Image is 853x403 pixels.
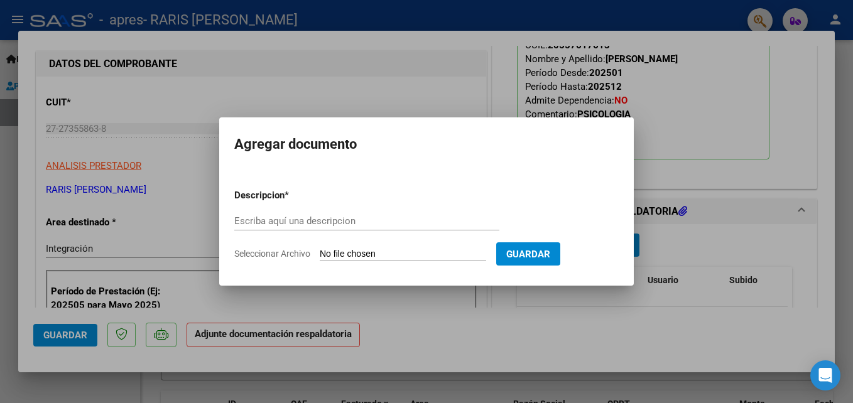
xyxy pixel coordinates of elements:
[506,249,550,260] span: Guardar
[234,249,310,259] span: Seleccionar Archivo
[234,188,350,203] p: Descripcion
[234,132,619,156] h2: Agregar documento
[810,360,840,390] div: Open Intercom Messenger
[496,242,560,266] button: Guardar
